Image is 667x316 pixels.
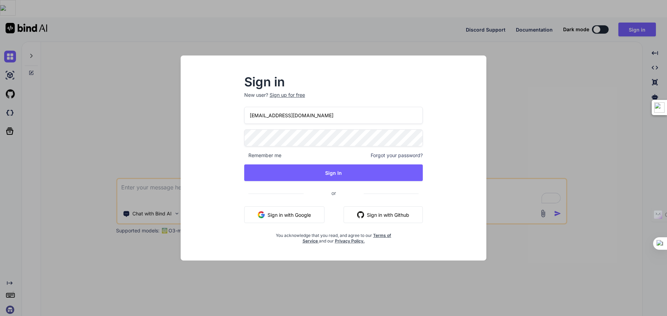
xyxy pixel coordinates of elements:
[244,164,423,181] button: Sign In
[344,206,423,223] button: Sign in with Github
[371,152,423,159] span: Forgot your password?
[244,76,423,87] h2: Sign in
[244,206,324,223] button: Sign in with Google
[335,238,365,244] a: Privacy Policy.
[274,229,393,244] div: You acknowledge that you read, and agree to our and our
[244,152,281,159] span: Remember me
[304,185,364,202] span: or
[244,107,423,124] input: Login or Email
[357,211,364,218] img: github
[270,92,305,99] div: Sign up for free
[258,211,265,218] img: google
[244,92,423,107] p: New user?
[303,233,392,244] a: Terms of Service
